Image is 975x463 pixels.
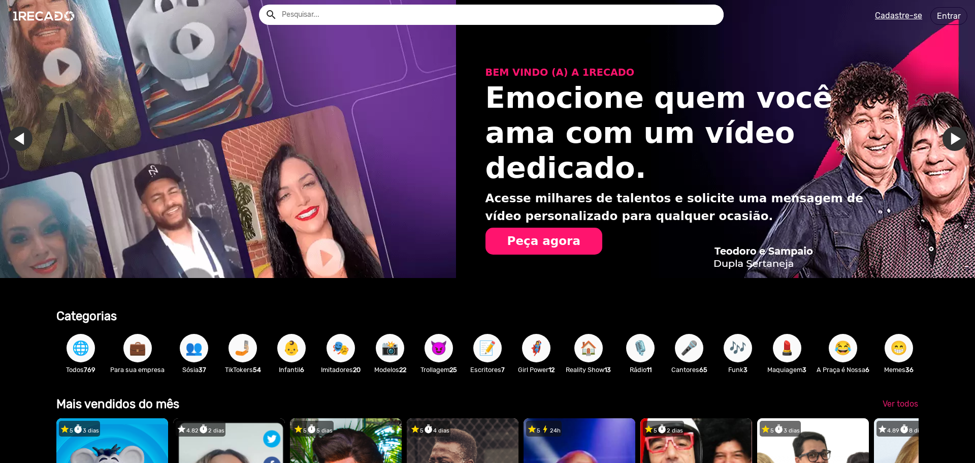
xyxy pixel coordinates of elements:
[61,365,100,375] p: Todos
[262,5,279,23] button: Example home icon
[680,334,698,362] span: 🎤
[905,366,914,374] b: 36
[468,365,507,375] p: Escritores
[381,334,399,362] span: 📸
[632,334,649,362] span: 🎙️
[574,334,603,362] button: 🏠
[272,365,311,375] p: Infantil
[485,80,875,186] h1: Emocione quem você ama com um vídeo dedicado.
[719,365,757,375] p: Funk
[485,66,875,80] p: BEM VINDO (A) A 1RECADO
[300,366,304,374] b: 6
[930,7,967,25] a: Entrar
[479,334,496,362] span: 📝
[234,334,251,362] span: 🤳🏼
[646,366,652,374] b: 11
[56,309,117,323] b: Categorias
[353,366,361,374] b: 20
[485,228,602,255] button: Peça agora
[501,366,505,374] b: 7
[180,334,208,362] button: 👥
[743,366,747,374] b: 3
[699,366,707,374] b: 65
[449,366,457,374] b: 25
[802,366,806,374] b: 3
[283,334,300,362] span: 👶
[626,334,655,362] button: 🎙️
[767,365,806,375] p: Maquiagem
[566,365,611,375] p: Reality Show
[229,334,257,362] button: 🤳🏼
[724,334,752,362] button: 🎶
[580,334,597,362] span: 🏠
[834,334,852,362] span: 😂
[778,334,796,362] span: 💄
[528,334,545,362] span: 🦸‍♀️
[865,366,869,374] b: 6
[175,365,213,375] p: Sósia
[274,5,724,25] input: Pesquisar...
[621,365,660,375] p: Rádio
[773,334,801,362] button: 💄
[473,334,502,362] button: 📝
[817,365,869,375] p: A Praça é Nossa
[253,366,261,374] b: 54
[265,9,277,21] mat-icon: Example home icon
[670,365,708,375] p: Cantores
[425,334,453,362] button: 😈
[517,365,556,375] p: Girl Power
[885,334,913,362] button: 😁
[123,334,152,362] button: 💼
[332,334,349,362] span: 🎭
[675,334,703,362] button: 🎤
[424,127,448,151] a: Ir para o próximo slide
[223,365,262,375] p: TikTokers
[327,334,355,362] button: 🎭
[56,397,179,411] b: Mais vendidos do mês
[419,365,458,375] p: Trollagem
[548,366,555,374] b: 12
[67,334,95,362] button: 🌐
[485,190,875,225] p: Acesse milhares de talentos e solicite uma mensagem de vídeo personalizado para qualquer ocasião.
[522,334,550,362] button: 🦸‍♀️
[464,127,489,151] a: Ir para o slide anterior
[875,11,922,20] u: Cadastre-se
[399,366,406,374] b: 22
[321,365,361,375] p: Imitadores
[880,365,918,375] p: Memes
[199,366,206,374] b: 37
[604,366,611,374] b: 13
[277,334,306,362] button: 👶
[883,399,918,409] span: Ver todos
[72,334,89,362] span: 🌐
[729,334,746,362] span: 🎶
[376,334,404,362] button: 📸
[829,334,857,362] button: 😂
[110,365,165,375] p: Para sua empresa
[129,334,146,362] span: 💼
[890,334,907,362] span: 😁
[84,366,95,374] b: 769
[371,365,409,375] p: Modelos
[430,334,447,362] span: 😈
[185,334,203,362] span: 👥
